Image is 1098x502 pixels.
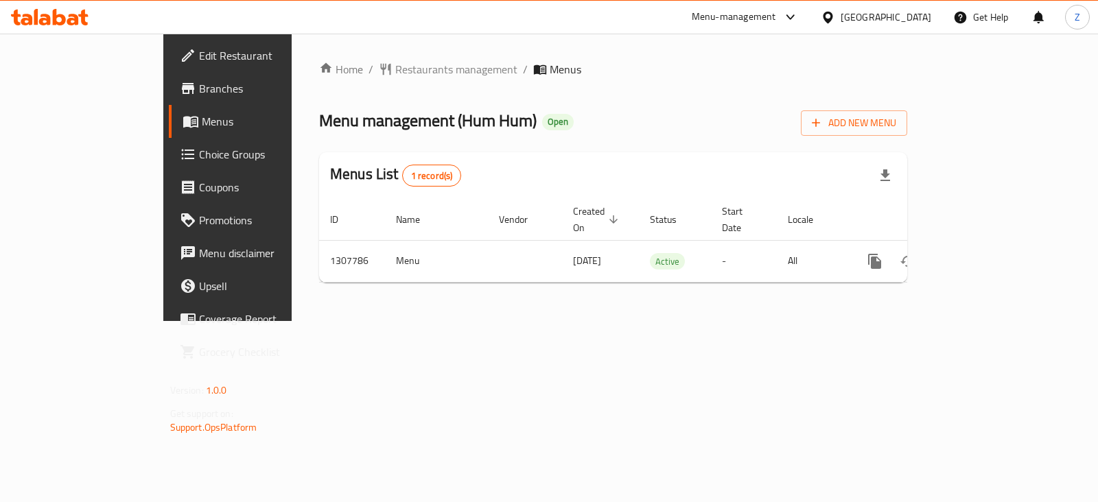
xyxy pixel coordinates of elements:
div: Menu-management [692,9,776,25]
a: Promotions [169,204,347,237]
a: Upsell [169,270,347,302]
span: Name [396,211,438,228]
span: Add New Menu [812,115,896,132]
nav: breadcrumb [319,61,907,77]
span: Open [542,116,574,128]
td: - [711,240,777,282]
span: Get support on: [170,405,233,422]
span: Locale [788,211,831,228]
td: All [777,240,848,282]
span: 1 record(s) [403,169,461,182]
td: 1307786 [319,240,385,282]
a: Menus [169,105,347,138]
button: more [858,245,891,278]
span: Coverage Report [199,311,336,327]
a: Choice Groups [169,138,347,171]
a: Support.OpsPlatform [170,418,257,436]
table: enhanced table [319,199,1001,283]
span: Menu management ( Hum Hum ) [319,105,537,136]
span: Start Date [722,203,760,236]
span: Menu disclaimer [199,245,336,261]
span: Menus [550,61,581,77]
a: Branches [169,72,347,105]
span: Active [650,254,685,270]
th: Actions [848,199,1001,241]
li: / [369,61,373,77]
span: Version: [170,381,204,399]
a: Restaurants management [379,61,517,77]
span: ID [330,211,356,228]
span: Branches [199,80,336,97]
div: Total records count [402,165,462,187]
span: Choice Groups [199,146,336,163]
li: / [523,61,528,77]
a: Edit Restaurant [169,39,347,72]
div: Export file [869,159,902,192]
span: Vendor [499,211,546,228]
span: Menus [202,113,336,130]
button: Add New Menu [801,110,907,136]
span: Status [650,211,694,228]
div: [GEOGRAPHIC_DATA] [841,10,931,25]
span: Coupons [199,179,336,195]
span: 1.0.0 [206,381,227,399]
h2: Menus List [330,164,461,187]
span: Restaurants management [395,61,517,77]
div: Open [542,114,574,130]
div: Active [650,253,685,270]
span: Promotions [199,212,336,228]
span: [DATE] [573,252,601,270]
td: Menu [385,240,488,282]
a: Coupons [169,171,347,204]
span: Upsell [199,278,336,294]
span: Created On [573,203,622,236]
a: Coverage Report [169,302,347,335]
button: Change Status [891,245,924,278]
span: Grocery Checklist [199,344,336,360]
span: Edit Restaurant [199,47,336,64]
a: Menu disclaimer [169,237,347,270]
span: Z [1075,10,1080,25]
a: Grocery Checklist [169,335,347,368]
